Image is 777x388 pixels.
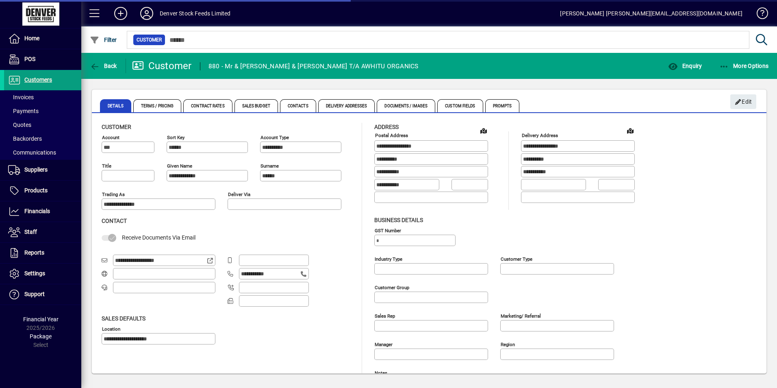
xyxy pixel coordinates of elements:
[375,227,401,233] mat-label: GST Number
[167,163,192,169] mat-label: Given name
[375,256,402,262] mat-label: Industry type
[4,222,81,242] a: Staff
[4,118,81,132] a: Quotes
[4,264,81,284] a: Settings
[260,135,289,140] mat-label: Account Type
[437,99,483,112] span: Custom Fields
[102,218,127,224] span: Contact
[88,59,119,73] button: Back
[666,59,704,73] button: Enquiry
[4,104,81,118] a: Payments
[375,341,393,347] mat-label: Manager
[4,146,81,159] a: Communications
[4,243,81,263] a: Reports
[318,99,375,112] span: Delivery Addresses
[108,6,134,21] button: Add
[8,94,34,100] span: Invoices
[719,63,769,69] span: More Options
[23,316,59,323] span: Financial Year
[160,7,231,20] div: Denver Stock Feeds Limited
[624,124,637,137] a: View on map
[8,122,31,128] span: Quotes
[100,99,131,112] span: Details
[501,341,515,347] mat-label: Region
[228,192,250,197] mat-label: Deliver via
[102,135,119,140] mat-label: Account
[4,181,81,201] a: Products
[8,108,39,114] span: Payments
[375,284,409,290] mat-label: Customer group
[208,60,419,73] div: 880 - Mr & [PERSON_NAME] & [PERSON_NAME] T/A AWHITU ORGANICS
[102,315,145,322] span: Sales defaults
[133,99,182,112] span: Terms / Pricing
[8,135,42,142] span: Backorders
[24,291,45,297] span: Support
[4,201,81,222] a: Financials
[30,333,52,340] span: Package
[24,270,45,277] span: Settings
[24,35,39,41] span: Home
[374,217,423,223] span: Business details
[260,163,279,169] mat-label: Surname
[751,2,767,28] a: Knowledge Base
[137,36,162,44] span: Customer
[132,59,192,72] div: Customer
[134,6,160,21] button: Profile
[735,95,752,109] span: Edit
[375,370,387,375] mat-label: Notes
[377,99,435,112] span: Documents / Images
[4,132,81,146] a: Backorders
[90,63,117,69] span: Back
[234,99,278,112] span: Sales Budget
[8,149,56,156] span: Communications
[24,76,52,83] span: Customers
[477,124,490,137] a: View on map
[4,90,81,104] a: Invoices
[102,326,120,331] mat-label: Location
[24,187,48,194] span: Products
[102,192,125,197] mat-label: Trading as
[730,94,756,109] button: Edit
[183,99,232,112] span: Contract Rates
[122,234,195,241] span: Receive Documents Via Email
[375,313,395,318] mat-label: Sales rep
[24,56,35,62] span: POS
[88,33,119,47] button: Filter
[102,124,131,130] span: Customer
[501,313,541,318] mat-label: Marketing/ Referral
[501,256,532,262] mat-label: Customer type
[4,28,81,49] a: Home
[81,59,126,73] app-page-header-button: Back
[167,135,184,140] mat-label: Sort key
[4,160,81,180] a: Suppliers
[24,249,44,256] span: Reports
[280,99,316,112] span: Contacts
[90,37,117,43] span: Filter
[4,284,81,305] a: Support
[24,229,37,235] span: Staff
[560,7,742,20] div: [PERSON_NAME] [PERSON_NAME][EMAIL_ADDRESS][DOMAIN_NAME]
[717,59,771,73] button: More Options
[24,166,48,173] span: Suppliers
[374,124,399,130] span: Address
[102,163,111,169] mat-label: Title
[485,99,520,112] span: Prompts
[24,208,50,214] span: Financials
[4,49,81,70] a: POS
[668,63,702,69] span: Enquiry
